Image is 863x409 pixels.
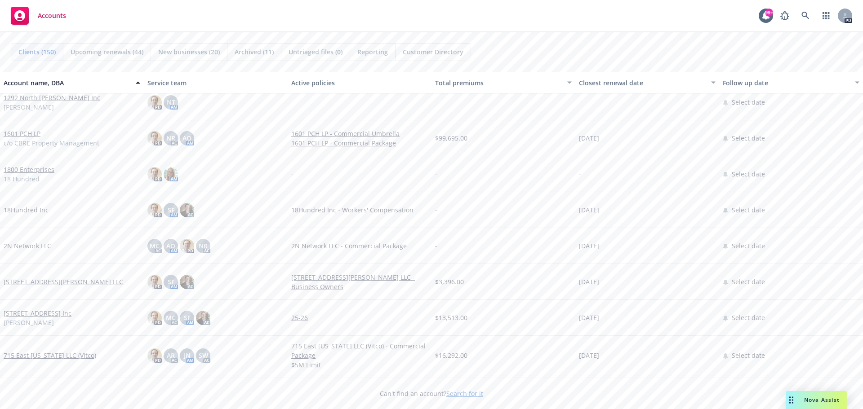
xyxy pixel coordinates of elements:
span: NR [199,241,208,251]
span: Nova Assist [804,396,840,404]
span: Accounts [38,12,66,19]
span: AO [182,133,191,143]
span: AR [167,351,175,360]
img: photo [164,167,178,181]
span: - [579,97,581,107]
span: $3,396.00 [435,277,464,286]
span: Untriaged files (0) [289,47,343,57]
span: - [435,169,437,179]
a: 715 East [US_STATE] LLC (Vitco) - Commercial Package [291,341,428,360]
a: 25-26 [291,313,428,322]
button: Active policies [288,72,431,93]
span: - [435,205,437,215]
span: [DATE] [579,241,599,251]
button: Follow up date [719,72,863,93]
span: [DATE] [579,205,599,215]
span: Select date [732,205,765,215]
span: Select date [732,97,765,107]
span: Select date [732,351,765,360]
span: [DATE] [579,351,599,360]
a: 2N Network LLC [4,241,51,251]
span: SF [168,205,174,215]
span: Select date [732,277,765,286]
span: $13,513.00 [435,313,467,322]
span: SW [199,351,208,360]
button: Total premiums [431,72,575,93]
span: Select date [732,241,765,251]
button: Service team [144,72,288,93]
img: photo [147,348,162,363]
a: 715 East [US_STATE] LLC (Vitco) [4,351,96,360]
div: Drag to move [786,391,797,409]
span: [DATE] [579,277,599,286]
span: Select date [732,133,765,143]
div: Follow up date [723,78,850,88]
a: Accounts [7,3,70,28]
div: Account name, DBA [4,78,130,88]
div: 99+ [765,9,773,17]
a: 1800 Enterprises [4,165,54,174]
div: Active policies [291,78,428,88]
a: Search for it [446,389,483,398]
span: $16,292.00 [435,351,467,360]
a: [STREET_ADDRESS][PERSON_NAME] LLC - Business Owners [291,273,428,291]
button: Nova Assist [786,391,847,409]
a: 18Hundred Inc [4,205,49,215]
span: [DATE] [579,133,599,143]
span: MC [166,313,176,322]
img: photo [180,239,194,253]
span: AO [166,241,175,251]
span: JN [184,351,191,360]
span: New businesses (20) [158,47,220,57]
div: Service team [147,78,284,88]
img: photo [147,131,162,145]
a: Switch app [817,7,835,25]
span: c/o CBRE Property Management [4,138,99,148]
span: Upcoming renewals (44) [71,47,143,57]
span: - [435,97,437,107]
span: Customer Directory [403,47,463,57]
a: 1601 PCH LP [4,129,40,138]
img: photo [180,275,194,289]
a: Search [796,7,814,25]
span: Archived (11) [235,47,274,57]
span: [PERSON_NAME] [4,318,54,327]
span: - [291,97,294,107]
a: $5M Limit [291,360,428,369]
span: NR [166,133,175,143]
span: Can't find an account? [380,389,483,398]
img: photo [147,95,162,110]
button: Closest renewal date [575,72,719,93]
a: 1601 PCH LP - Commercial Umbrella [291,129,428,138]
span: MC [150,241,160,251]
span: NT [167,97,175,107]
img: photo [147,275,162,289]
img: photo [147,167,162,181]
span: SF [184,313,191,322]
a: 1601 PCH LP - Commercial Package [291,138,428,148]
a: 2N Network LLC - Commercial Package [291,241,428,251]
span: [DATE] [579,313,599,322]
span: 18 Hundred [4,174,40,184]
img: photo [180,203,194,217]
span: Select date [732,169,765,179]
a: 1292 North [PERSON_NAME] Inc [4,93,100,102]
span: Clients (150) [18,47,56,57]
span: Select date [732,313,765,322]
span: [PERSON_NAME] [4,102,54,112]
span: - [579,169,581,179]
span: - [291,169,294,179]
span: SF [168,277,174,286]
img: photo [147,203,162,217]
span: Reporting [357,47,388,57]
img: photo [196,311,210,325]
span: - [435,241,437,251]
img: photo [147,311,162,325]
a: [STREET_ADDRESS][PERSON_NAME] LLC [4,277,123,286]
